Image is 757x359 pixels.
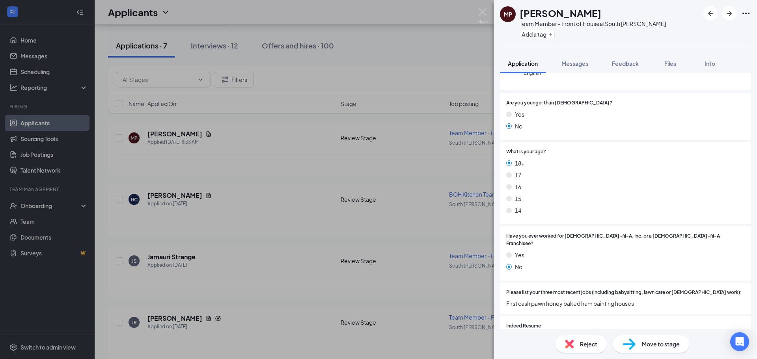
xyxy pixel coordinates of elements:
[520,6,601,20] h1: [PERSON_NAME]
[506,99,612,107] span: Are you younger than [DEMOGRAPHIC_DATA]?
[515,159,524,167] span: 18+
[706,9,715,18] svg: ArrowLeftNew
[703,6,718,20] button: ArrowLeftNew
[741,9,751,18] svg: Ellipses
[515,171,521,179] span: 17
[548,32,553,37] svg: Plus
[504,10,512,18] div: MP
[524,69,572,77] span: English
[612,60,639,67] span: Feedback
[506,148,546,156] span: What is your age?
[580,340,597,348] span: Reject
[506,299,744,308] span: First cash pawn honey baked ham painting houses
[730,332,749,351] div: Open Intercom Messenger
[520,20,666,28] div: Team Member - Front of House at South [PERSON_NAME]
[508,60,538,67] span: Application
[515,194,521,203] span: 15
[515,182,521,191] span: 16
[515,206,521,215] span: 14
[642,340,680,348] span: Move to stage
[515,122,522,130] span: No
[515,262,522,271] span: No
[705,60,715,67] span: Info
[520,30,555,38] button: PlusAdd a tag
[506,322,541,330] span: Indeed Resume
[722,6,736,20] button: ArrowRight
[515,110,524,119] span: Yes
[725,9,734,18] svg: ArrowRight
[506,289,742,296] span: Please list your three most recent jobs (including babysitting, lawn care or [DEMOGRAPHIC_DATA] w...
[664,60,676,67] span: Files
[561,60,588,67] span: Messages
[515,251,524,259] span: Yes
[506,233,744,247] span: Have you ever worked for [DEMOGRAPHIC_DATA]-fil-A, Inc. or a [DEMOGRAPHIC_DATA]-fil-A Franchisee?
